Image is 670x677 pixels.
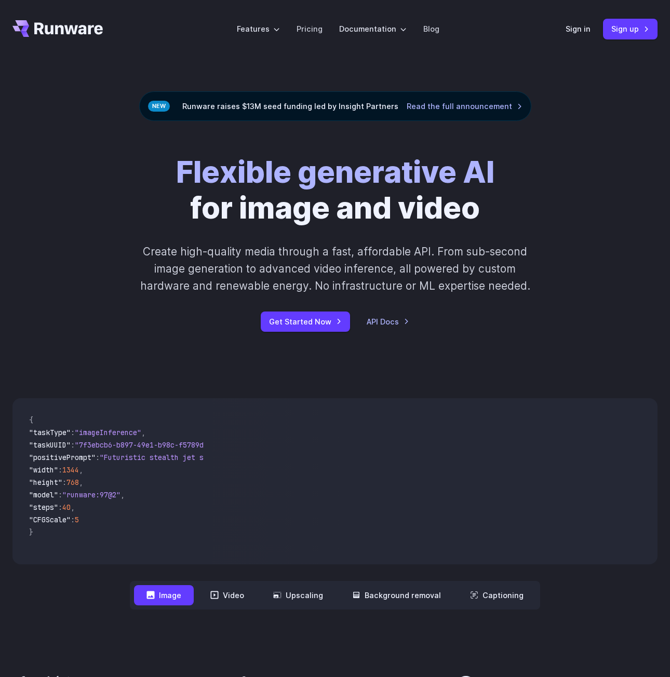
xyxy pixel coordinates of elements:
span: "7f3ebcb6-b897-49e1-b98c-f5789d2d40d7" [75,440,233,450]
span: : [96,453,100,462]
div: Runware raises $13M seed funding led by Insight Partners [139,91,531,121]
a: Blog [423,23,439,35]
span: : [71,515,75,524]
span: : [62,478,66,487]
span: : [71,440,75,450]
a: Pricing [297,23,323,35]
span: "CFGScale" [29,515,71,524]
span: : [71,428,75,437]
span: "taskUUID" [29,440,71,450]
span: "runware:97@2" [62,490,120,499]
a: Get Started Now [261,312,350,332]
a: Sign in [566,23,591,35]
a: Sign up [603,19,658,39]
button: Image [134,585,194,605]
h1: for image and video [176,154,494,226]
span: 768 [66,478,79,487]
span: "imageInference" [75,428,141,437]
span: "Futuristic stealth jet streaking through a neon-lit cityscape with glowing purple exhaust" [100,453,478,462]
button: Captioning [458,585,536,605]
p: Create high-quality media through a fast, affordable API. From sub-second image generation to adv... [129,243,542,295]
span: : [58,490,62,499]
span: "positivePrompt" [29,453,96,462]
span: , [79,478,83,487]
a: API Docs [367,316,409,328]
label: Documentation [339,23,407,35]
span: } [29,527,33,537]
a: Read the full announcement [407,100,522,112]
span: "height" [29,478,62,487]
span: , [71,503,75,512]
span: : [58,465,62,475]
span: "width" [29,465,58,475]
button: Upscaling [261,585,336,605]
span: "taskType" [29,428,71,437]
span: { [29,415,33,425]
span: 40 [62,503,71,512]
span: "model" [29,490,58,499]
strong: Flexible generative AI [176,154,494,190]
span: "steps" [29,503,58,512]
span: 5 [75,515,79,524]
span: , [120,490,125,499]
span: , [141,428,145,437]
a: Go to / [12,20,103,37]
span: : [58,503,62,512]
label: Features [237,23,280,35]
span: , [79,465,83,475]
span: 1344 [62,465,79,475]
button: Video [198,585,257,605]
button: Background removal [340,585,453,605]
